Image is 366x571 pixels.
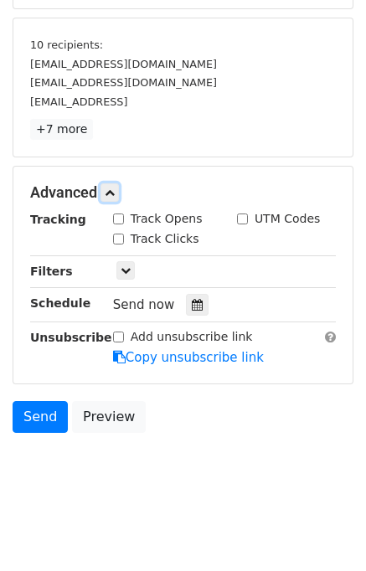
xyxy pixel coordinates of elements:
strong: Unsubscribe [30,331,112,344]
small: [EMAIL_ADDRESS][DOMAIN_NAME] [30,76,217,89]
label: Add unsubscribe link [131,328,253,346]
strong: Tracking [30,213,86,226]
label: UTM Codes [255,210,320,228]
small: [EMAIL_ADDRESS][DOMAIN_NAME] [30,58,217,70]
label: Track Clicks [131,230,199,248]
strong: Filters [30,265,73,278]
h5: Advanced [30,183,336,202]
label: Track Opens [131,210,203,228]
strong: Schedule [30,296,90,310]
small: 10 recipients: [30,39,103,51]
a: Preview [72,401,146,433]
a: Copy unsubscribe link [113,350,264,365]
iframe: Chat Widget [282,491,366,571]
a: +7 more [30,119,93,140]
a: Send [13,401,68,433]
small: [EMAIL_ADDRESS] [30,95,127,108]
span: Send now [113,297,175,312]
